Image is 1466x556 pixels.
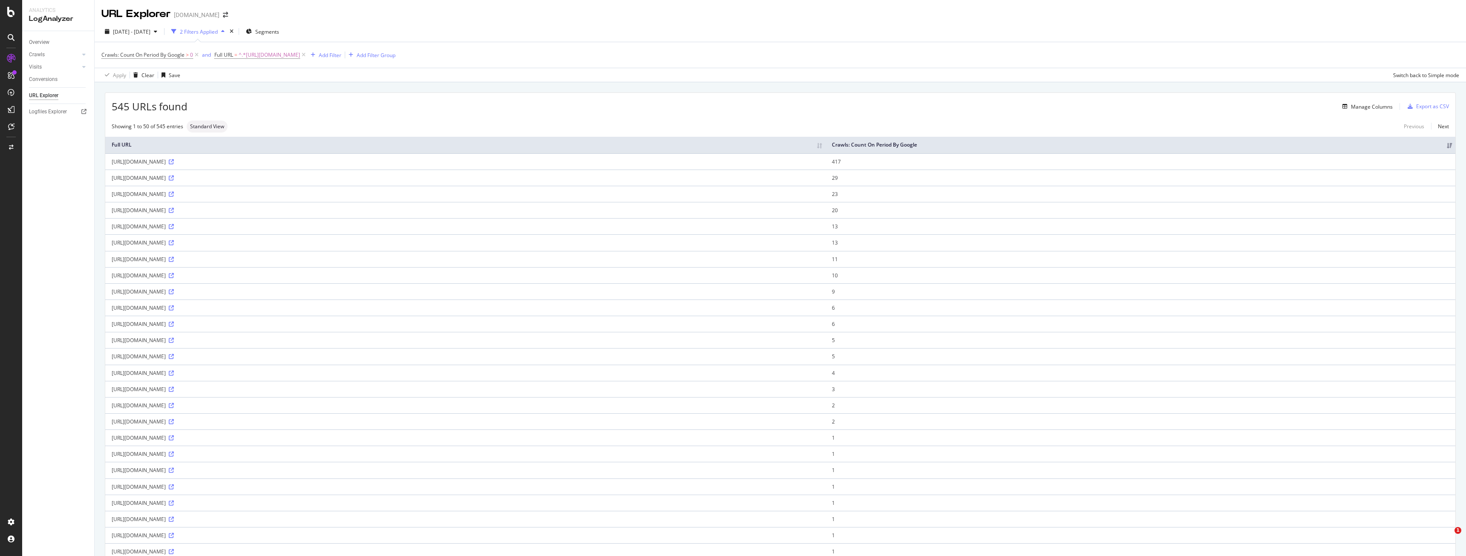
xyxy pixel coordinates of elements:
td: 11 [825,251,1455,267]
button: Segments [242,25,283,38]
div: [URL][DOMAIN_NAME] [112,402,819,409]
td: 1 [825,478,1455,495]
th: Full URL: activate to sort column ascending [105,137,825,153]
div: [URL][DOMAIN_NAME] [112,483,819,490]
div: Conversions [29,75,58,84]
div: [URL][DOMAIN_NAME] [112,174,819,181]
div: Showing 1 to 50 of 545 entries [112,123,183,130]
div: Switch back to Simple mode [1393,72,1459,79]
td: 29 [825,170,1455,186]
div: Apply [113,72,126,79]
td: 1 [825,527,1455,543]
a: Visits [29,63,80,72]
button: [DATE] - [DATE] [101,25,161,38]
div: Logfiles Explorer [29,107,67,116]
div: [URL][DOMAIN_NAME] [112,418,819,425]
div: [URL][DOMAIN_NAME] [112,467,819,474]
div: [DOMAIN_NAME] [174,11,219,19]
div: Overview [29,38,49,47]
div: [URL][DOMAIN_NAME] [112,256,819,263]
div: [URL][DOMAIN_NAME] [112,158,819,165]
div: [URL][DOMAIN_NAME] [112,516,819,523]
div: [URL][DOMAIN_NAME] [112,353,819,360]
div: Manage Columns [1351,103,1393,110]
th: Crawls: Count On Period By Google: activate to sort column ascending [825,137,1455,153]
div: [URL][DOMAIN_NAME] [112,386,819,393]
div: [URL][DOMAIN_NAME] [112,434,819,441]
div: and [202,51,211,58]
div: Add Filter Group [357,52,395,59]
div: [URL][DOMAIN_NAME] [112,190,819,198]
td: 9 [825,283,1455,300]
button: Add Filter [307,50,341,60]
td: 5 [825,332,1455,348]
span: 545 URLs found [112,99,188,114]
td: 6 [825,300,1455,316]
a: Logfiles Explorer [29,107,88,116]
div: Visits [29,63,42,72]
span: Full URL [214,51,233,58]
div: [URL][DOMAIN_NAME] [112,207,819,214]
a: Conversions [29,75,88,84]
span: 1 [1454,527,1461,534]
div: [URL][DOMAIN_NAME] [112,223,819,230]
div: URL Explorer [101,7,170,21]
button: Manage Columns [1339,101,1393,112]
td: 10 [825,267,1455,283]
span: [DATE] - [DATE] [113,28,150,35]
span: Crawls: Count On Period By Google [101,51,185,58]
div: [URL][DOMAIN_NAME] [112,532,819,539]
td: 5 [825,348,1455,364]
div: [URL][DOMAIN_NAME] [112,369,819,377]
td: 1 [825,511,1455,527]
a: URL Explorer [29,91,88,100]
button: Switch back to Simple mode [1390,68,1459,82]
a: Overview [29,38,88,47]
div: [URL][DOMAIN_NAME] [112,450,819,458]
div: Add Filter [319,52,341,59]
td: 1 [825,446,1455,462]
button: Export as CSV [1404,100,1449,113]
div: [URL][DOMAIN_NAME] [112,288,819,295]
td: 20 [825,202,1455,218]
div: times [228,27,235,36]
iframe: Intercom live chat [1437,527,1457,547]
div: [URL][DOMAIN_NAME] [112,499,819,507]
span: Standard View [190,124,224,129]
div: [URL][DOMAIN_NAME] [112,304,819,311]
button: Save [158,68,180,82]
td: 417 [825,153,1455,170]
td: 1 [825,462,1455,478]
span: = [234,51,237,58]
a: Crawls [29,50,80,59]
td: 13 [825,218,1455,234]
button: 2 Filters Applied [168,25,228,38]
div: Save [169,72,180,79]
button: Clear [130,68,154,82]
div: Clear [141,72,154,79]
td: 23 [825,186,1455,202]
span: 0 [190,49,193,61]
td: 13 [825,234,1455,251]
div: LogAnalyzer [29,14,87,24]
button: Apply [101,68,126,82]
td: 1 [825,429,1455,446]
span: Segments [255,28,279,35]
td: 4 [825,365,1455,381]
button: Add Filter Group [345,50,395,60]
span: > [186,51,189,58]
div: 2 Filters Applied [180,28,218,35]
button: and [202,51,211,59]
td: 6 [825,316,1455,332]
td: 2 [825,397,1455,413]
div: [URL][DOMAIN_NAME] [112,239,819,246]
span: ^.*[URL][DOMAIN_NAME] [239,49,300,61]
div: [URL][DOMAIN_NAME] [112,320,819,328]
div: Export as CSV [1416,103,1449,110]
div: URL Explorer [29,91,58,100]
div: arrow-right-arrow-left [223,12,228,18]
td: 2 [825,413,1455,429]
div: [URL][DOMAIN_NAME] [112,337,819,344]
div: neutral label [187,121,228,133]
td: 1 [825,495,1455,511]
